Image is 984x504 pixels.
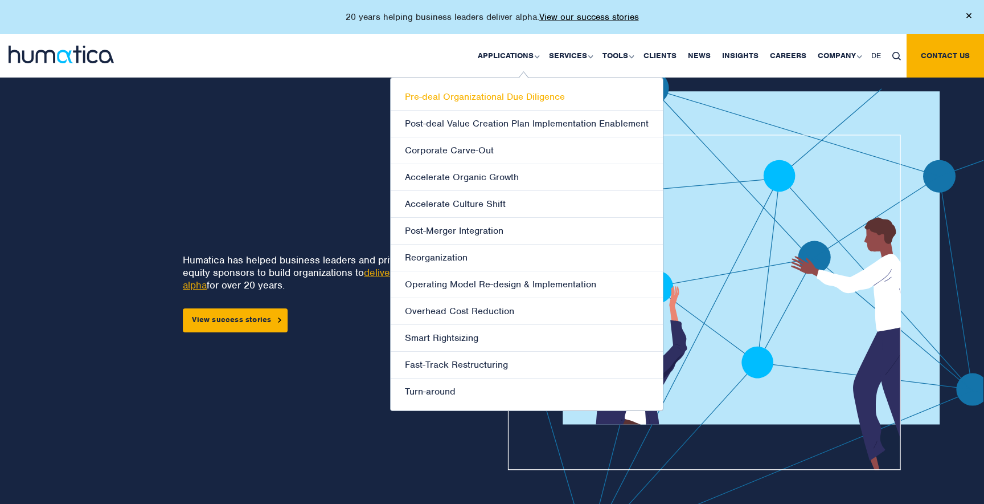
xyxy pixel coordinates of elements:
[812,34,866,78] a: Company
[391,271,663,298] a: Operating Model Re-design & Implementation
[543,34,597,78] a: Services
[892,52,901,60] img: search_icon
[278,318,281,323] img: arrowicon
[638,34,682,78] a: Clients
[764,34,812,78] a: Careers
[391,84,663,111] a: Pre-deal Organizational Due Diligence
[871,51,881,60] span: DE
[866,34,887,78] a: DE
[391,298,663,325] a: Overhead Cost Reduction
[597,34,638,78] a: Tools
[391,218,663,245] a: Post-Merger Integration
[391,137,663,164] a: Corporate Carve-Out
[9,46,114,63] img: logo
[391,191,663,218] a: Accelerate Culture Shift
[472,34,543,78] a: Applications
[183,254,421,291] p: Humatica has helped business leaders and private equity sponsors to build organizations to for ov...
[716,34,764,78] a: Insights
[907,34,984,78] a: Contact us
[391,111,663,137] a: Post-deal Value Creation Plan Implementation Enablement
[682,34,716,78] a: News
[391,379,663,405] a: Turn-around
[183,266,393,291] a: deliver alpha
[391,164,663,191] a: Accelerate Organic Growth
[391,352,663,379] a: Fast-Track Restructuring
[346,11,639,23] p: 20 years helping business leaders deliver alpha.
[391,325,663,352] a: Smart Rightsizing
[391,245,663,271] a: Reorganization
[183,308,288,332] a: View success stories
[539,11,639,23] a: View our success stories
